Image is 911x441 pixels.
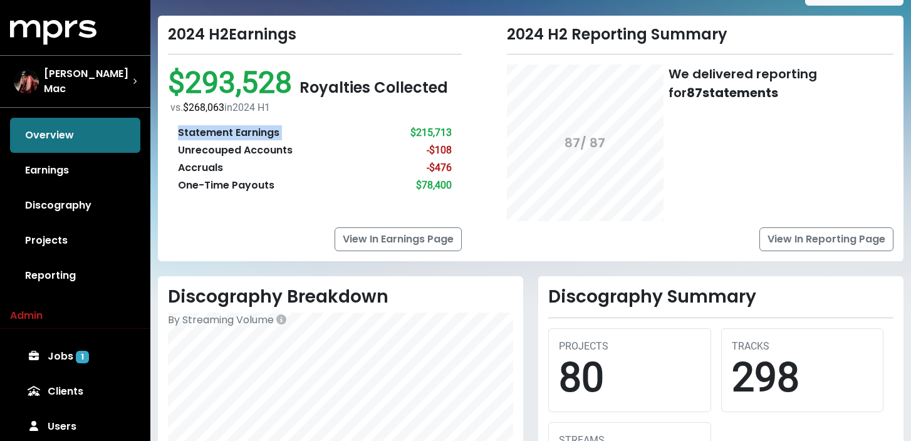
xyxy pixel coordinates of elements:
div: TRACKS [732,339,873,354]
a: Earnings [10,153,140,188]
a: View In Earnings Page [335,227,462,251]
a: Discography [10,188,140,223]
div: Statement Earnings [178,125,279,140]
div: 80 [559,354,700,402]
a: Clients [10,374,140,409]
div: vs. in 2024 H1 [170,100,462,115]
a: Jobs 1 [10,339,140,374]
div: PROJECTS [559,339,700,354]
a: View In Reporting Page [759,227,893,251]
div: $78,400 [416,178,452,193]
div: -$476 [427,160,452,175]
a: mprs logo [10,24,96,39]
div: $215,713 [410,125,452,140]
h2: Discography Breakdown [168,286,513,308]
div: Unrecouped Accounts [178,143,293,158]
a: Reporting [10,258,140,293]
span: [PERSON_NAME] Mac [44,66,133,96]
span: Royalties Collected [299,77,448,98]
span: $268,063 [183,101,224,113]
div: 2024 H2 Earnings [168,26,462,44]
span: $293,528 [168,65,299,100]
div: We delivered reporting for [669,65,894,102]
span: 1 [76,351,89,363]
b: 87 statements [687,84,778,101]
div: One-Time Payouts [178,178,274,193]
span: By Streaming Volume [168,313,274,327]
a: Projects [10,223,140,258]
img: The selected account / producer [14,69,39,94]
div: 298 [732,354,873,402]
div: Accruals [178,160,223,175]
h2: Discography Summary [548,286,893,308]
div: 2024 H2 Reporting Summary [507,26,894,44]
div: -$108 [427,143,452,158]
